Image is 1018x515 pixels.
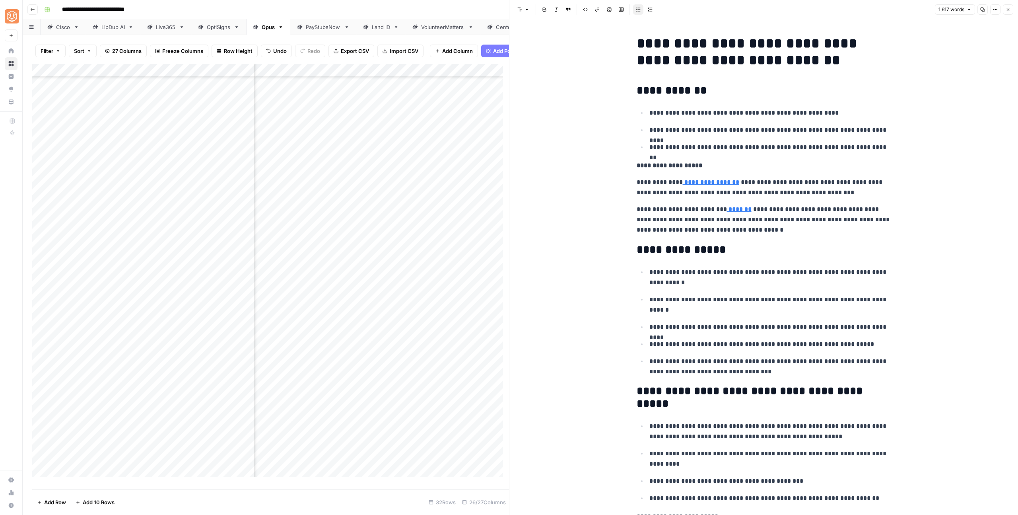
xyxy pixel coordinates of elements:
span: 27 Columns [112,47,142,55]
button: Add Power Agent [481,45,541,57]
span: Sort [74,47,84,55]
span: 1,617 words [938,6,964,13]
a: VolunteerMatters [406,19,480,35]
button: Filter [35,45,66,57]
span: Row Height [224,47,253,55]
a: Browse [5,57,17,70]
button: Freeze Columns [150,45,208,57]
span: Add Power Agent [493,47,536,55]
span: Undo [273,47,287,55]
span: Redo [307,47,320,55]
div: 26/27 Columns [459,496,509,509]
a: Opportunities [5,83,17,96]
button: Add Column [430,45,478,57]
button: Workspace: SimpleTiger [5,6,17,26]
div: PayStubsNow [306,23,341,31]
button: Undo [261,45,292,57]
a: LipDub AI [86,19,140,35]
span: Add Row [44,498,66,506]
div: Cisco [56,23,70,31]
a: Land ID [356,19,406,35]
a: Cisco [41,19,86,35]
span: Add 10 Rows [83,498,115,506]
span: Add Column [442,47,473,55]
span: Freeze Columns [162,47,203,55]
button: Row Height [212,45,258,57]
div: VolunteerMatters [421,23,465,31]
a: Live365 [140,19,191,35]
button: 1,617 words [935,4,975,15]
div: LipDub AI [101,23,125,31]
div: OptiSigns [207,23,231,31]
a: Settings [5,474,17,486]
span: Export CSV [341,47,369,55]
button: Import CSV [377,45,424,57]
button: Export CSV [328,45,374,57]
button: Help + Support [5,499,17,512]
span: Filter [41,47,53,55]
button: Add 10 Rows [71,496,119,509]
button: 27 Columns [100,45,147,57]
a: Insights [5,70,17,83]
div: Live365 [156,23,176,31]
a: Usage [5,486,17,499]
a: Home [5,45,17,57]
div: Opus [262,23,275,31]
a: OptiSigns [191,19,246,35]
img: SimpleTiger Logo [5,9,19,23]
a: Centerbase [480,19,541,35]
div: 32 Rows [425,496,459,509]
a: PayStubsNow [290,19,356,35]
a: Opus [246,19,290,35]
div: Centerbase [496,23,525,31]
button: Redo [295,45,325,57]
button: Sort [69,45,97,57]
div: Land ID [372,23,390,31]
button: Add Row [32,496,71,509]
a: Your Data [5,96,17,108]
span: Import CSV [390,47,418,55]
